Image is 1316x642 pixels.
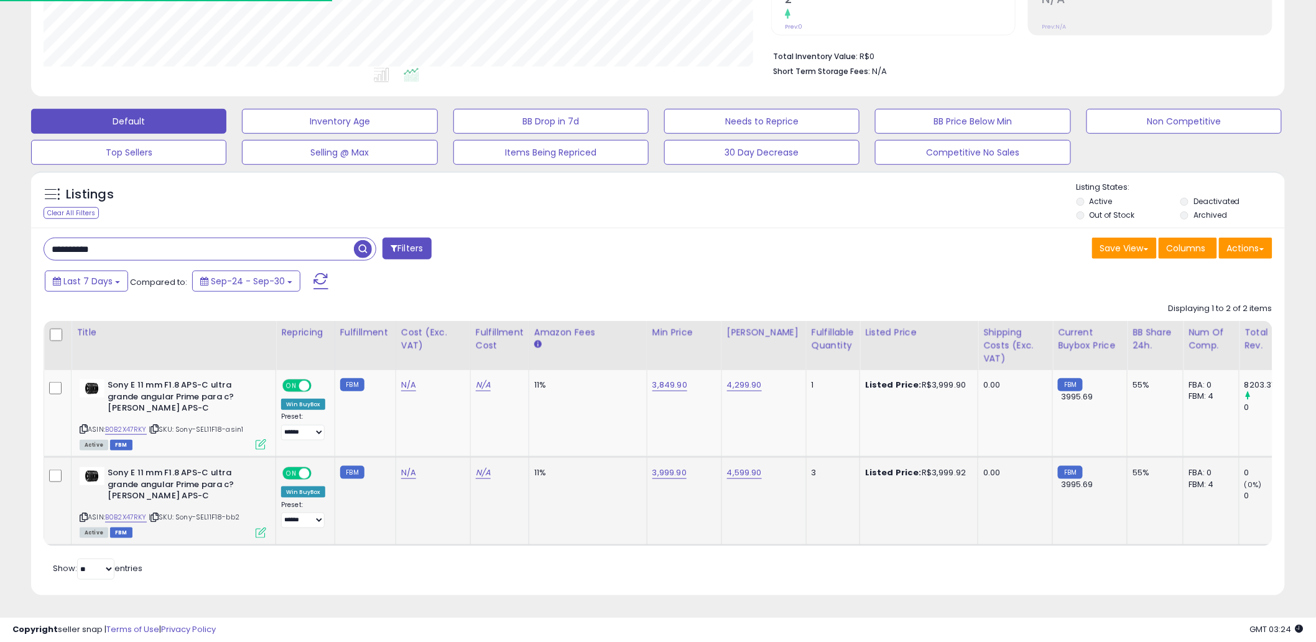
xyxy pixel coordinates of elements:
[1077,182,1285,193] p: Listing States:
[983,379,1043,391] div: 0.00
[161,623,216,635] a: Privacy Policy
[453,109,649,134] button: BB Drop in 7d
[652,326,716,339] div: Min Price
[211,275,285,287] span: Sep-24 - Sep-30
[1058,466,1082,479] small: FBM
[1133,379,1174,391] div: 55%
[80,467,266,536] div: ASIN:
[1189,467,1230,478] div: FBA: 0
[727,379,762,391] a: 4,299.90
[872,65,887,77] span: N/A
[664,109,860,134] button: Needs to Reprice
[105,512,147,523] a: B0B2X47RKY
[1244,467,1295,478] div: 0
[453,140,649,165] button: Items Being Repriced
[1189,379,1230,391] div: FBA: 0
[110,440,132,450] span: FBM
[476,467,491,479] a: N/A
[812,379,850,391] div: 1
[785,23,802,30] small: Prev: 0
[105,424,147,435] a: B0B2X47RKY
[727,467,762,479] a: 4,599.90
[281,399,325,410] div: Win BuyBox
[534,339,542,350] small: Amazon Fees.
[80,528,108,538] span: All listings currently available for purchase on Amazon
[1244,480,1262,490] small: (0%)
[45,271,128,292] button: Last 7 Days
[1250,623,1304,635] span: 2025-10-8 03:24 GMT
[865,379,922,391] b: Listed Price:
[130,276,187,288] span: Compared to:
[340,378,364,391] small: FBM
[1169,303,1272,315] div: Displaying 1 to 2 of 2 items
[310,381,330,391] span: OFF
[310,468,330,479] span: OFF
[149,512,239,522] span: | SKU: Sony-SEL11F18-bb2
[1193,196,1240,207] label: Deactivated
[1133,326,1178,352] div: BB Share 24h.
[1042,23,1066,30] small: Prev: N/A
[12,624,216,636] div: seller snap | |
[382,238,431,259] button: Filters
[281,501,325,529] div: Preset:
[192,271,300,292] button: Sep-24 - Sep-30
[80,379,104,398] img: 31Lbw6K+QCL._SL40_.jpg
[66,186,114,203] h5: Listings
[652,467,687,479] a: 3,999.90
[1244,379,1295,391] div: 8203.31
[106,623,159,635] a: Terms of Use
[12,623,58,635] strong: Copyright
[1189,479,1230,490] div: FBM: 4
[476,379,491,391] a: N/A
[983,467,1043,478] div: 0.00
[242,140,437,165] button: Selling @ Max
[1189,391,1230,402] div: FBM: 4
[281,326,330,339] div: Repricing
[401,326,465,352] div: Cost (Exc. VAT)
[31,140,226,165] button: Top Sellers
[875,109,1070,134] button: BB Price Below Min
[284,381,299,391] span: ON
[1092,238,1157,259] button: Save View
[865,467,922,478] b: Listed Price:
[773,48,1263,63] li: R$0
[1061,391,1093,402] span: 3995.69
[983,326,1047,365] div: Shipping Costs (Exc. VAT)
[44,207,99,219] div: Clear All Filters
[53,562,142,574] span: Show: entries
[284,468,299,479] span: ON
[242,109,437,134] button: Inventory Age
[110,528,132,538] span: FBM
[1159,238,1217,259] button: Columns
[1090,196,1113,207] label: Active
[727,326,801,339] div: [PERSON_NAME]
[63,275,113,287] span: Last 7 Days
[80,379,266,449] div: ASIN:
[1244,402,1295,413] div: 0
[476,326,524,352] div: Fulfillment Cost
[875,140,1070,165] button: Competitive No Sales
[80,467,104,485] img: 31Lbw6K+QCL._SL40_.jpg
[1133,467,1174,478] div: 55%
[1058,378,1082,391] small: FBM
[1167,242,1206,254] span: Columns
[1219,238,1272,259] button: Actions
[1193,210,1227,220] label: Archived
[1087,109,1282,134] button: Non Competitive
[108,379,259,417] b: Sony E 11 mm F1.8 APS-C ultra grande angular Prime para c?[PERSON_NAME] APS-C
[80,440,108,450] span: All listings currently available for purchase on Amazon
[534,326,642,339] div: Amazon Fees
[401,467,416,479] a: N/A
[281,486,325,498] div: Win BuyBox
[865,379,968,391] div: R$3,999.90
[1090,210,1135,220] label: Out of Stock
[865,467,968,478] div: R$3,999.92
[1189,326,1234,352] div: Num of Comp.
[664,140,860,165] button: 30 Day Decrease
[1061,478,1093,490] span: 3995.69
[1058,326,1122,352] div: Current Buybox Price
[281,412,325,440] div: Preset:
[865,326,973,339] div: Listed Price
[340,326,391,339] div: Fulfillment
[1244,326,1290,352] div: Total Rev.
